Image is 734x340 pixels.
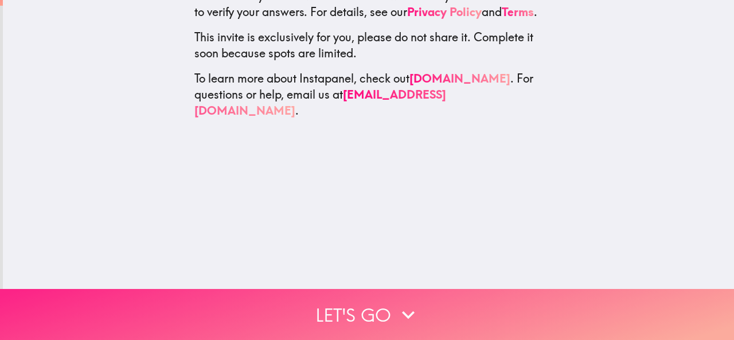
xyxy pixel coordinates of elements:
[194,87,446,117] a: [EMAIL_ADDRESS][DOMAIN_NAME]
[194,70,543,118] p: To learn more about Instapanel, check out . For questions or help, email us at .
[502,4,534,18] a: Terms
[409,71,510,85] a: [DOMAIN_NAME]
[407,4,482,18] a: Privacy Policy
[194,29,543,61] p: This invite is exclusively for you, please do not share it. Complete it soon because spots are li...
